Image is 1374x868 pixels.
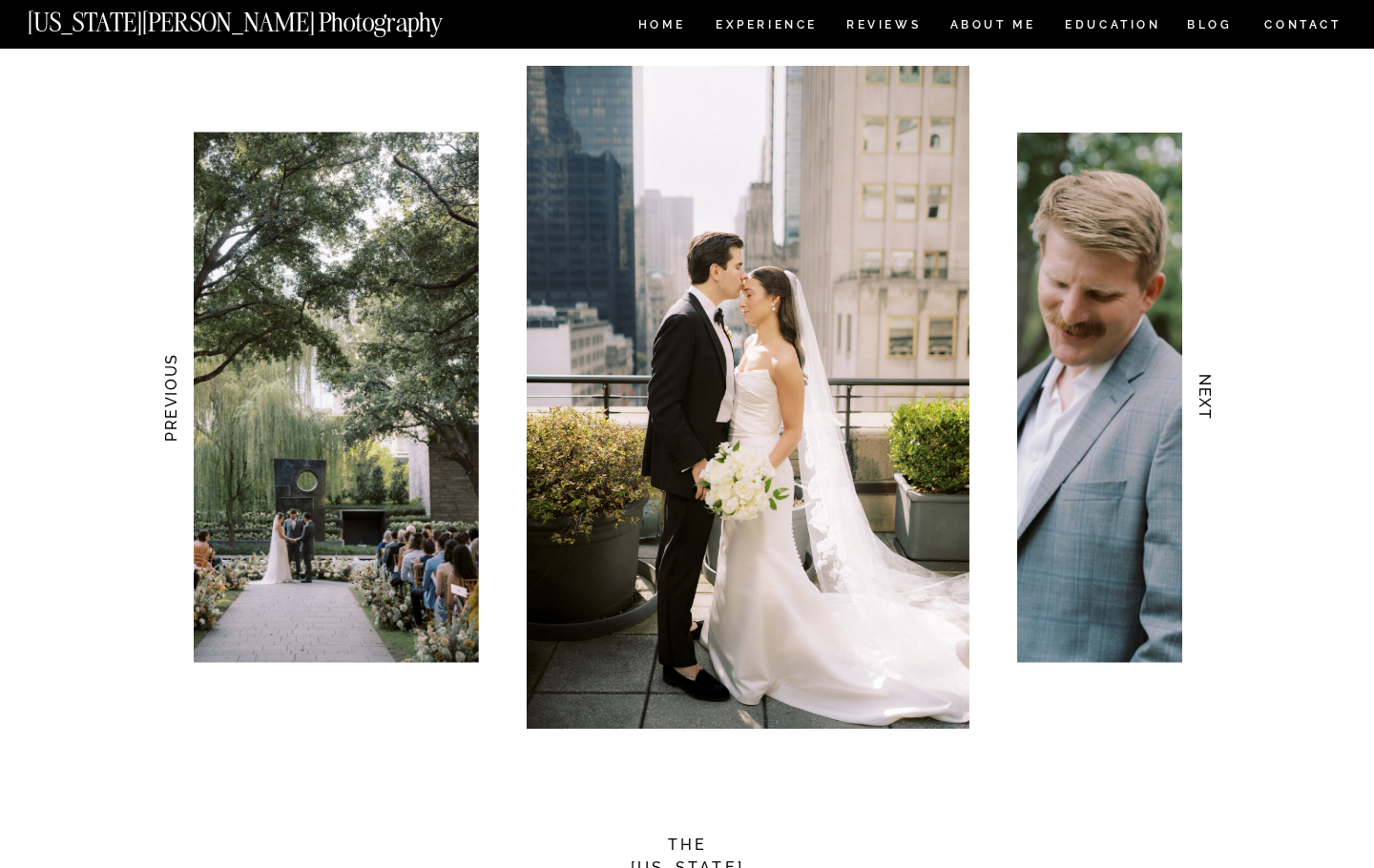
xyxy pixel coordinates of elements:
[1187,19,1233,35] a: BLOG
[635,19,689,35] a: HOME
[1063,19,1163,35] a: EDUCATION
[28,10,507,26] a: [US_STATE][PERSON_NAME] Photography
[949,19,1036,35] a: ABOUT ME
[1263,14,1343,35] a: CONTACT
[846,19,918,35] a: REVIEWS
[1196,338,1216,458] h3: NEXT
[160,338,180,458] h3: PREVIOUS
[716,19,816,35] a: Experience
